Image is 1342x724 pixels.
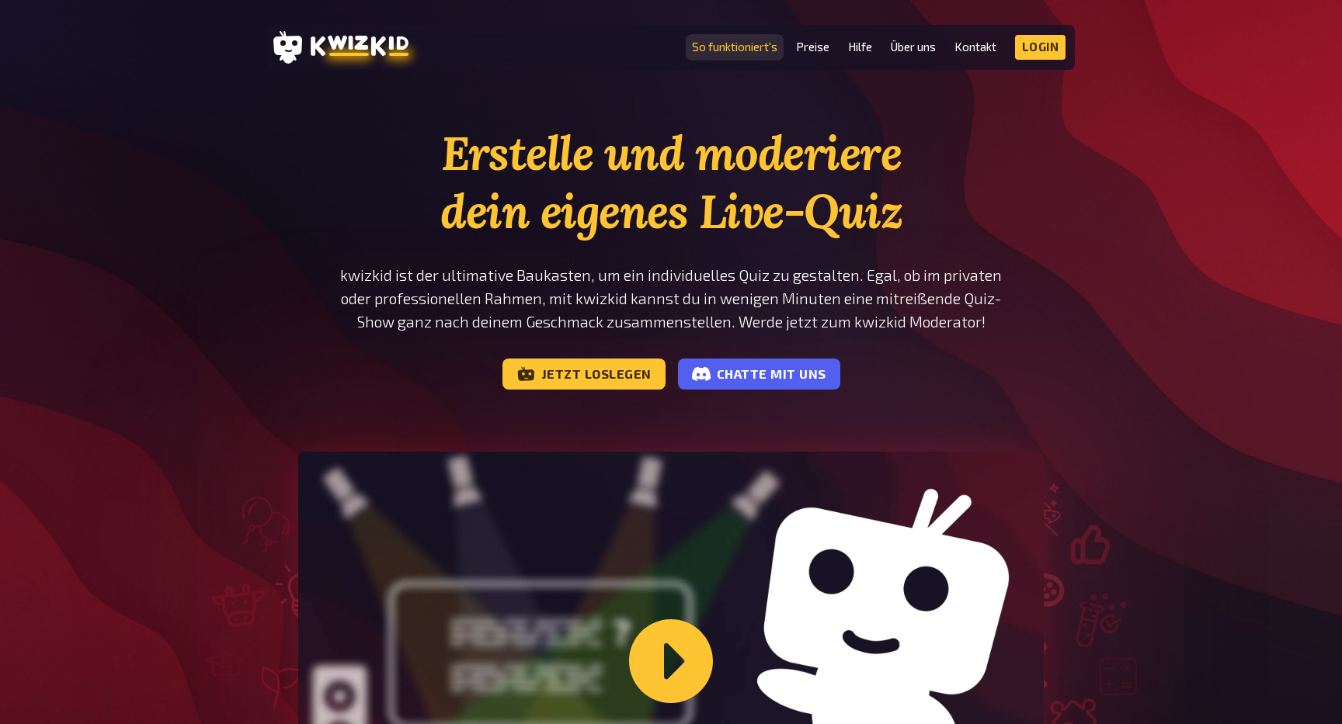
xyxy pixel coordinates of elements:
a: So funktioniert's [692,40,777,54]
p: kwizkid ist der ultimative Baukasten, um ein individuelles Quiz zu gestalten. Egal, ob im private... [298,264,1044,334]
a: Über uns [891,40,936,54]
a: Login [1015,35,1066,60]
a: Chatte mit uns [678,359,840,390]
a: Hilfe [848,40,872,54]
a: Jetzt loslegen [502,359,666,390]
a: Kontakt [954,40,996,54]
h1: Erstelle und moderiere dein eigenes Live-Quiz [298,124,1044,241]
a: Preise [796,40,829,54]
